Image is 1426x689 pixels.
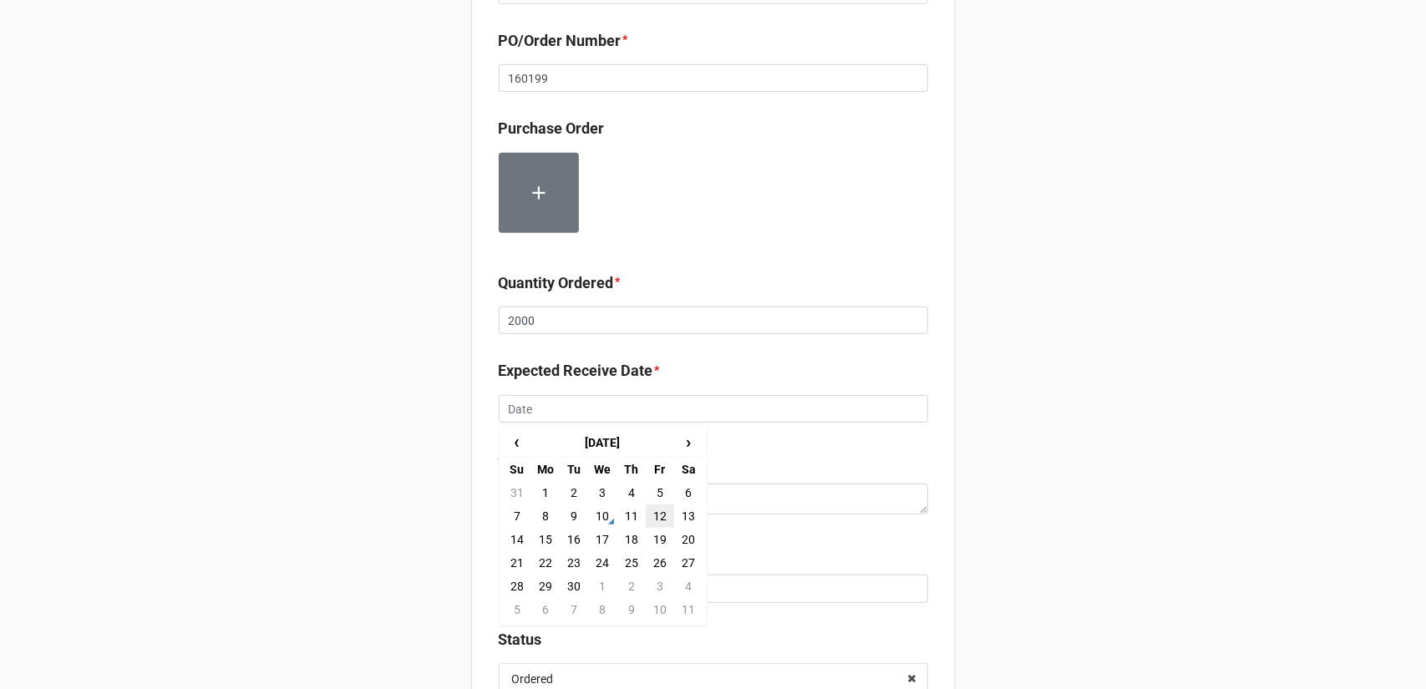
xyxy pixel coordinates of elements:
th: Fr [646,458,674,481]
span: › [675,428,702,456]
td: 28 [503,575,531,598]
td: 6 [674,481,703,504]
td: 11 [674,598,703,621]
td: 1 [531,481,560,504]
td: 12 [646,504,674,528]
th: We [588,458,617,481]
td: 30 [560,575,588,598]
td: 11 [617,504,646,528]
input: Date [499,395,928,423]
label: Quantity Ordered [499,271,614,295]
th: Sa [674,458,703,481]
label: PO/Order Number [499,29,622,53]
td: 26 [646,551,674,575]
td: 8 [588,598,617,621]
td: 9 [617,598,646,621]
td: 21 [503,551,531,575]
td: 23 [560,551,588,575]
td: 3 [646,575,674,598]
label: Expected Receive Date [499,359,653,382]
td: 10 [588,504,617,528]
td: 4 [617,481,646,504]
td: 16 [560,528,588,551]
td: 18 [617,528,646,551]
td: 8 [531,504,560,528]
td: 2 [560,481,588,504]
td: 1 [588,575,617,598]
td: 7 [503,504,531,528]
td: 3 [588,481,617,504]
div: Ordered [512,673,554,685]
td: 19 [646,528,674,551]
td: 5 [646,481,674,504]
td: 14 [503,528,531,551]
td: 31 [503,481,531,504]
th: Mo [531,458,560,481]
th: [DATE] [531,428,674,458]
th: Tu [560,458,588,481]
td: 24 [588,551,617,575]
label: Status [499,628,542,651]
td: 4 [674,575,703,598]
td: 2 [617,575,646,598]
td: 10 [646,598,674,621]
td: 5 [503,598,531,621]
label: Purchase Order [499,117,605,140]
td: 6 [531,598,560,621]
span: ‹ [504,428,530,456]
th: Th [617,458,646,481]
td: 22 [531,551,560,575]
td: 20 [674,528,703,551]
td: 27 [674,551,703,575]
td: 13 [674,504,703,528]
td: 9 [560,504,588,528]
th: Su [503,458,531,481]
td: 7 [560,598,588,621]
td: 17 [588,528,617,551]
td: 29 [531,575,560,598]
td: 15 [531,528,560,551]
td: 25 [617,551,646,575]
